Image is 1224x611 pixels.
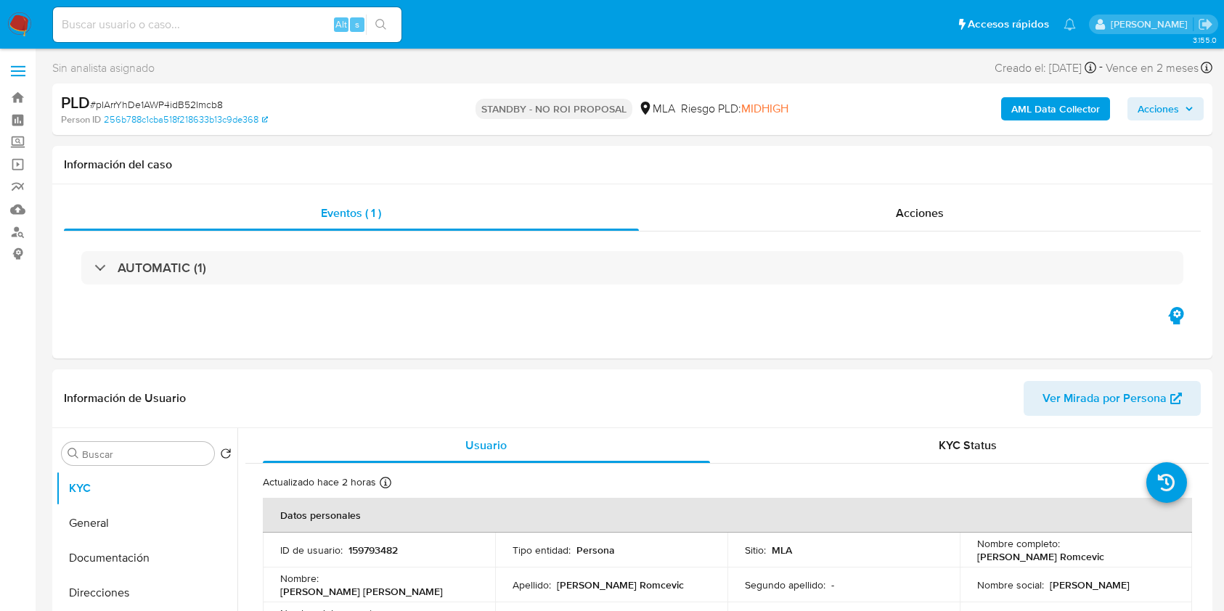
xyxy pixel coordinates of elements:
span: # pIArrYhDe1AWP4idB52Imcb8 [90,97,223,112]
button: Volver al orden por defecto [220,448,232,464]
p: juanbautista.fernandez@mercadolibre.com [1111,17,1193,31]
a: 256b788c1cba518f218633b13c9de368 [104,113,268,126]
h1: Información del caso [64,157,1201,172]
span: Riesgo PLD: [681,101,788,117]
button: search-icon [366,15,396,35]
button: KYC [56,471,237,506]
p: [PERSON_NAME] Romcevic [557,578,684,591]
a: Notificaciones [1064,18,1076,30]
p: Nombre : [280,572,319,585]
p: ID de usuario : [280,544,343,557]
p: Persona [576,544,615,557]
button: Direcciones [56,575,237,610]
h3: AUTOMATIC (1) [118,260,206,276]
span: Sin analista asignado [52,60,155,76]
div: MLA [638,101,675,117]
span: Vence en 2 meses [1106,60,1199,76]
p: Actualizado hace 2 horas [263,475,376,489]
button: General [56,506,237,541]
span: Alt [335,17,347,31]
b: AML Data Collector [1011,97,1100,120]
b: PLD [61,91,90,114]
span: Eventos ( 1 ) [321,205,381,221]
p: Nombre completo : [977,537,1060,550]
p: [PERSON_NAME] [1050,578,1130,591]
p: MLA [772,544,792,557]
p: Nombre social : [977,578,1044,591]
p: [PERSON_NAME] Romcevic [977,550,1104,563]
span: Ver Mirada por Persona [1043,381,1167,416]
div: Creado el: [DATE] [995,58,1096,78]
p: 159793482 [348,544,398,557]
p: [PERSON_NAME] [PERSON_NAME] [280,585,443,598]
div: AUTOMATIC (1) [81,251,1183,284]
span: - [1099,58,1103,78]
button: Ver Mirada por Persona [1024,381,1201,416]
span: Acciones [896,205,944,221]
span: s [355,17,359,31]
button: Acciones [1127,97,1204,120]
p: STANDBY - NO ROI PROPOSAL [476,99,632,119]
p: - [831,578,834,591]
p: Apellido : [513,578,551,591]
button: Documentación [56,541,237,575]
b: Person ID [61,113,101,126]
a: Salir [1198,17,1213,32]
span: Usuario [465,437,507,454]
span: Acciones [1138,97,1179,120]
button: AML Data Collector [1001,97,1110,120]
th: Datos personales [263,498,1192,533]
input: Buscar [82,448,208,461]
h1: Información de Usuario [64,391,186,406]
p: Segundo apellido : [745,578,825,591]
p: Tipo entidad : [513,544,571,557]
span: KYC Status [939,437,997,454]
span: MIDHIGH [741,100,788,117]
p: Sitio : [745,544,766,557]
input: Buscar usuario o caso... [53,15,401,34]
span: Accesos rápidos [968,17,1049,32]
button: Buscar [68,448,79,459]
